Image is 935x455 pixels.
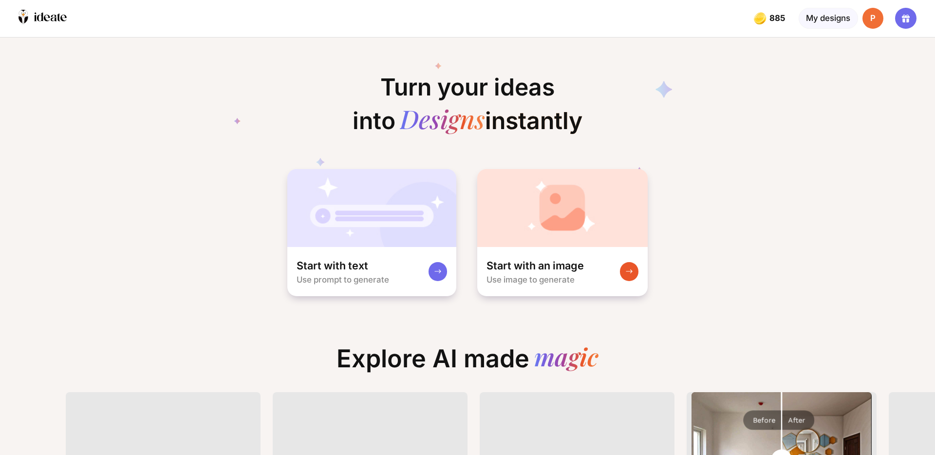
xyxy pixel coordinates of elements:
[486,259,584,273] div: Start with an image
[534,344,598,373] div: magic
[297,259,368,273] div: Start with text
[799,8,858,29] div: My designs
[769,14,787,23] span: 885
[297,275,389,284] div: Use prompt to generate
[486,275,575,284] div: Use image to generate
[477,169,648,247] img: startWithImageCardBg.jpg
[327,344,608,382] div: Explore AI made
[862,8,883,29] div: P
[287,169,457,247] img: startWithTextCardBg.jpg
